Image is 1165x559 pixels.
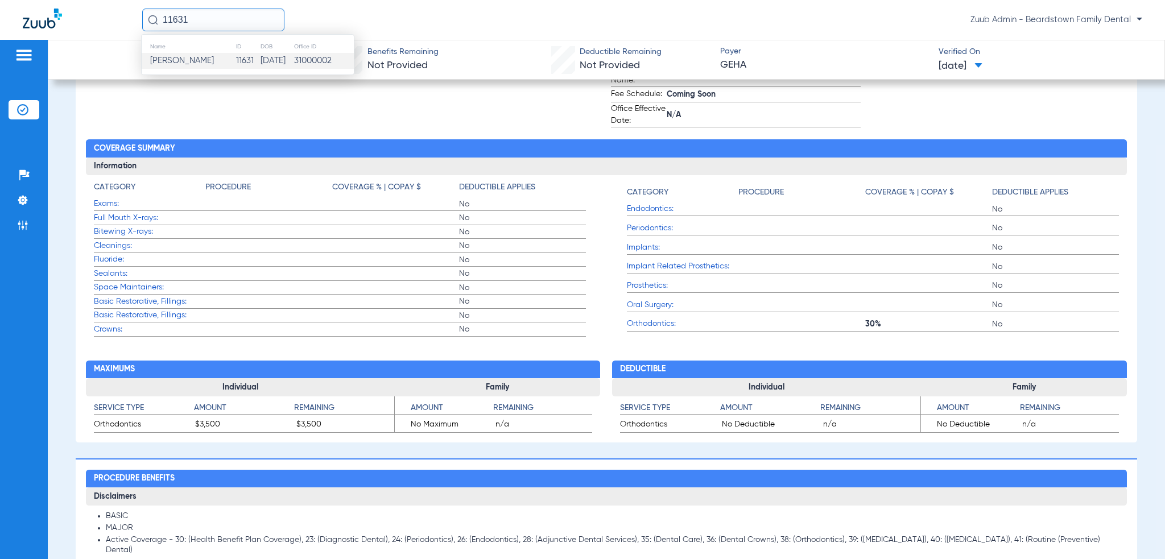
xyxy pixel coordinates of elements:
[493,402,592,419] app-breakdown-title: Remaining
[1020,402,1119,415] h4: Remaining
[459,324,586,335] span: No
[992,318,1119,330] span: No
[142,9,284,31] input: Search for patients
[620,402,720,419] app-breakdown-title: Service Type
[94,198,205,210] span: Exams:
[992,261,1119,272] span: No
[395,378,601,396] h3: Family
[395,402,494,419] app-breakdown-title: Amount
[94,402,194,415] h4: Service Type
[580,60,640,71] span: Not Provided
[86,378,395,396] h3: Individual
[627,181,738,202] app-breakdown-title: Category
[738,181,865,202] app-breakdown-title: Procedure
[620,419,717,432] span: Orthodontics
[612,378,921,396] h3: Individual
[612,361,1127,379] h2: Deductible
[94,402,194,419] app-breakdown-title: Service Type
[86,487,1127,506] h3: Disclaimers
[459,198,586,210] span: No
[332,181,421,193] h4: Coverage % | Copay $
[823,419,920,432] span: n/a
[205,181,251,193] h4: Procedure
[459,254,586,266] span: No
[260,40,294,53] th: DOB
[195,419,292,432] span: $3,500
[94,181,135,193] h4: Category
[296,419,394,432] span: $3,500
[627,242,738,254] span: Implants:
[459,226,586,238] span: No
[495,419,592,432] span: n/a
[865,187,954,198] h4: Coverage % | Copay $
[236,53,260,69] td: 11631
[921,378,1127,396] h3: Family
[395,419,491,432] span: No Maximum
[94,240,205,252] span: Cleanings:
[939,59,982,73] span: [DATE]
[86,470,1127,488] h2: Procedure Benefits
[459,181,535,193] h4: Deductible Applies
[1022,419,1119,432] span: n/a
[620,402,720,415] h4: Service Type
[627,260,738,272] span: Implant Related Prosthetics:
[820,402,920,415] h4: Remaining
[367,60,428,71] span: Not Provided
[94,226,205,238] span: Bitewing X-rays:
[23,9,62,28] img: Zuub Logo
[627,203,738,215] span: Endodontics:
[459,310,586,321] span: No
[194,402,294,415] h4: Amount
[720,402,820,415] h4: Amount
[459,212,586,223] span: No
[865,181,992,202] app-breakdown-title: Coverage % | Copay $
[236,40,260,53] th: ID
[720,45,928,57] span: Payer
[627,222,738,234] span: Periodontics:
[992,204,1119,215] span: No
[921,402,1020,419] app-breakdown-title: Amount
[459,282,586,293] span: No
[94,309,205,321] span: Basic Restorative, Fillings:
[611,88,667,102] span: Fee Schedule:
[459,181,586,197] app-breakdown-title: Deductible Applies
[367,46,439,58] span: Benefits Remaining
[939,46,1147,58] span: Verified On
[493,402,592,415] h4: Remaining
[294,402,394,415] h4: Remaining
[294,402,394,419] app-breakdown-title: Remaining
[106,535,1119,555] li: Active Coverage - 30: (Health Benefit Plan Coverage), 23: (Diagnostic Dental), 24: (Periodontics)...
[667,109,861,121] span: N/A
[15,48,33,62] img: hamburger-icon
[142,40,236,53] th: Name
[459,240,586,251] span: No
[921,402,1020,415] h4: Amount
[106,523,1119,533] li: MAJOR
[992,242,1119,253] span: No
[395,402,494,415] h4: Amount
[992,299,1119,310] span: No
[992,181,1119,202] app-breakdown-title: Deductible Applies
[94,296,205,308] span: Basic Restorative, Fillings:
[94,324,205,336] span: Crowns:
[106,511,1119,521] li: BASIC
[459,268,586,279] span: No
[94,281,205,293] span: Space Maintainers:
[148,15,158,25] img: Search Icon
[992,280,1119,291] span: No
[580,46,662,58] span: Deductible Remaining
[865,318,992,330] span: 30%
[720,402,820,419] app-breakdown-title: Amount
[459,296,586,307] span: No
[667,89,861,101] span: Coming Soon
[94,212,205,224] span: Full Mouth X-rays:
[921,419,1018,432] span: No Deductible
[94,419,191,432] span: Orthodontics
[720,58,928,72] span: GEHA
[1020,402,1119,419] app-breakdown-title: Remaining
[260,53,294,69] td: [DATE]
[611,103,667,127] span: Office Effective Date:
[332,181,459,197] app-breakdown-title: Coverage % | Copay $
[294,53,354,69] td: 31000002
[722,419,819,432] span: No Deductible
